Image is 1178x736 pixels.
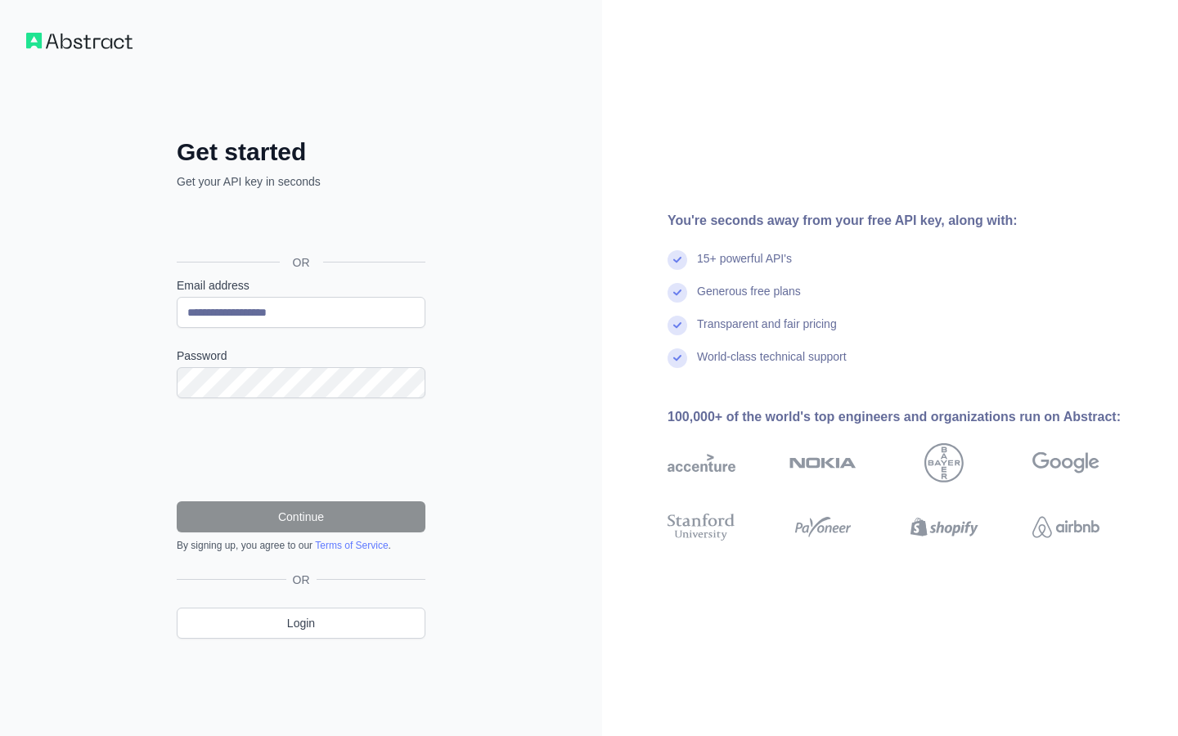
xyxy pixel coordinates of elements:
[668,283,687,303] img: check mark
[668,348,687,368] img: check mark
[668,250,687,270] img: check mark
[169,208,430,244] iframe: Nút Đăng nhập bằng Google
[177,277,425,294] label: Email address
[668,211,1152,231] div: You're seconds away from your free API key, along with:
[697,316,837,348] div: Transparent and fair pricing
[177,501,425,532] button: Continue
[668,510,735,544] img: stanford university
[286,572,317,588] span: OR
[177,418,425,482] iframe: reCAPTCHA
[668,407,1152,427] div: 100,000+ of the world's top engineers and organizations run on Abstract:
[789,443,857,482] img: nokia
[697,348,847,381] div: World-class technical support
[910,510,978,544] img: shopify
[177,539,425,552] div: By signing up, you agree to our .
[26,33,133,49] img: Workflow
[177,173,425,190] p: Get your API key in seconds
[668,443,735,482] img: accenture
[280,254,323,271] span: OR
[668,316,687,335] img: check mark
[177,137,425,167] h2: Get started
[789,510,857,544] img: payoneer
[697,283,801,316] div: Generous free plans
[1032,443,1100,482] img: google
[1032,510,1100,544] img: airbnb
[924,443,964,482] img: bayer
[315,540,388,551] a: Terms of Service
[697,250,792,283] div: 15+ powerful API's
[177,348,425,364] label: Password
[177,608,425,639] a: Login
